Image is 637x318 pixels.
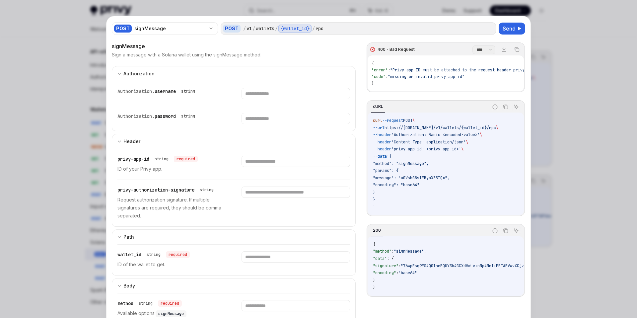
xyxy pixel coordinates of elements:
[117,88,155,94] span: Authorization.
[373,168,398,173] span: "params": {
[513,45,521,54] button: Copy the contents from the code block
[373,139,391,145] span: --header
[394,249,424,254] span: "signMessage"
[373,175,450,181] span: "message": "aGVsbG8sIFByaXZ5IQ=",
[181,89,195,94] div: string
[243,25,246,32] div: /
[112,42,356,50] div: signMessage
[278,25,312,33] div: {wallet_id}
[373,242,375,247] span: {
[373,118,382,123] span: curl
[223,25,241,33] div: POST
[114,25,132,33] div: POST
[155,113,176,119] span: password
[117,252,141,258] span: wallet_id
[252,25,255,32] div: /
[401,263,610,269] span: "76wpEsq9FS4QOInePQUY3b4GCXdVwLv+nNp4NnI+EPTAPVwvXCjzjUW/gD6Vuh4KaD+7p2X4MaTu6xYu0rMTAA=="
[117,113,198,119] div: Authorization.password
[391,146,461,152] span: 'privy-app-id: <privy-app-id>'
[491,103,499,111] button: Report incorrect code
[373,132,391,137] span: --header
[247,25,252,32] div: v1
[512,103,521,111] button: Ask AI
[373,256,387,261] span: "data"
[112,278,356,293] button: expand input section
[112,66,356,81] button: expand input section
[373,190,375,195] span: }
[391,139,466,145] span: 'Content-Type: application/json'
[117,113,155,119] span: Authorization.
[200,187,214,193] div: string
[174,156,198,162] div: required
[117,187,194,193] span: privy-authorization-signature
[373,263,398,269] span: "signature"
[398,263,401,269] span: :
[134,25,206,32] div: signMessage
[372,67,388,73] span: "error"
[501,103,510,111] button: Copy the contents from the code block
[373,197,375,202] span: }
[117,187,216,193] div: privy-authorization-signature
[372,74,386,79] span: "code"
[373,154,387,159] span: --data
[312,25,315,32] div: /
[275,25,278,32] div: /
[391,132,480,137] span: 'Authorization: Basic <encoded-value>'
[373,161,429,166] span: "method": "signMessage",
[123,137,140,145] div: Header
[480,132,482,137] span: \
[512,226,521,235] button: Ask AI
[316,25,323,32] div: rpc
[117,156,198,162] div: privy-app-id
[378,47,415,52] div: 400 - Bad Request
[117,300,182,307] div: method
[166,251,190,258] div: required
[398,270,417,276] span: "base64"
[372,81,374,86] span: }
[112,22,218,36] button: POSTsignMessage
[373,249,391,254] span: "method"
[117,309,226,317] p: Available options:
[391,249,394,254] span: :
[382,118,403,123] span: --request
[499,23,525,35] button: Send
[386,74,388,79] span: :
[256,25,274,32] div: wallets
[155,88,176,94] span: username
[373,182,419,188] span: "encoding": "base64"
[373,146,391,152] span: --header
[117,300,133,306] span: method
[147,252,161,257] div: string
[373,125,385,130] span: --url
[403,118,412,123] span: POST
[117,251,190,258] div: wallet_id
[158,311,184,316] span: signMessage
[496,125,498,130] span: \
[117,261,226,269] p: ID of the wallet to get.
[501,226,510,235] button: Copy the contents from the code block
[412,118,415,123] span: \
[155,156,169,162] div: string
[123,70,155,78] div: Authorization
[158,300,182,307] div: required
[373,270,396,276] span: "encoding"
[491,226,499,235] button: Report incorrect code
[371,103,385,111] div: cURL
[503,25,516,33] span: Send
[373,278,375,283] span: }
[466,139,468,145] span: \
[117,196,226,220] p: Request authorization signature. If multiple signatures are required, they should be comma separa...
[373,284,375,290] span: }
[388,74,464,79] span: "missing_or_invalid_privy_app_id"
[123,233,134,241] div: Path
[123,282,135,290] div: Body
[387,256,394,261] span: : {
[424,249,426,254] span: ,
[117,156,149,162] span: privy-app-id
[385,125,496,130] span: https://[DOMAIN_NAME]/v1/wallets/{wallet_id}/rpc
[372,61,374,66] span: {
[388,67,390,73] span: :
[112,229,356,244] button: expand input section
[387,154,391,159] span: '{
[371,226,383,234] div: 200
